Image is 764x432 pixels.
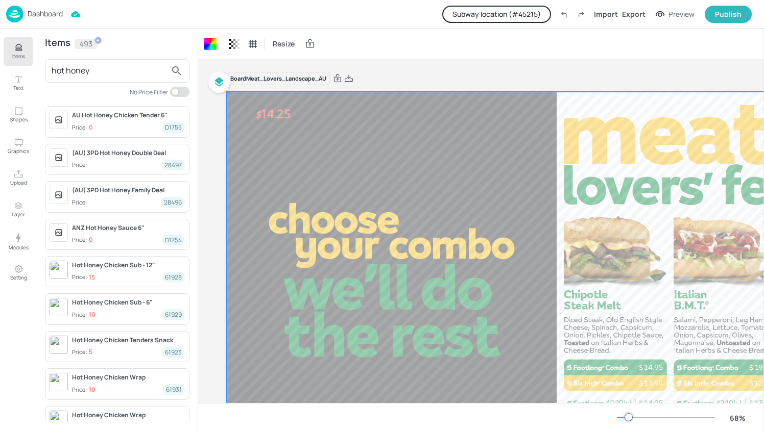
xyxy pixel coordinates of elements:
div: Price: [72,123,93,132]
p: 493 [80,40,92,47]
p: Setting [10,274,27,281]
p: Shapes [10,116,28,123]
div: (AU) 3PD Hot Honey Family Deal [72,186,185,195]
p: Layer [12,211,25,218]
button: Setting [4,258,33,288]
div: Preview [668,9,695,20]
span: Resize [271,38,297,49]
button: Modules [4,226,33,256]
button: Graphics [4,132,33,161]
button: search [166,61,187,81]
p: Items [12,53,25,60]
p: 0 [89,124,93,131]
div: Price: [72,273,95,282]
p: 5 [89,348,92,355]
div: (AU) 3PD Hot Honey Double Deal [72,148,185,158]
div: Hot Honey Chicken Tenders Snack [72,336,185,345]
div: D1754 [162,235,185,245]
img: SS_4274_6Inch_Resize_3PD_550x440_6In_HH.png [50,298,68,316]
p: Graphics [8,147,29,155]
div: Import [594,9,618,19]
div: Publish [715,9,742,20]
img: SS_4274_Hot_Honey_Wrap_Resize_3PD_550x440px-1.png [50,373,68,391]
div: Hot Honey Chicken Sub - 12" [72,261,185,270]
div: Hot Honey Chicken Wrap [72,373,185,382]
button: Publish [705,6,752,23]
p: 10 [89,311,96,318]
label: Redo (Ctrl + Y) [572,6,590,23]
p: 0 [89,236,93,243]
div: Items [45,39,70,49]
div: 28497 [161,160,185,170]
div: D1755 [162,122,185,133]
button: Subway location (#45215) [442,6,551,23]
p: 13.95 [638,378,669,388]
button: Items [4,37,33,66]
div: 61929 [162,309,185,320]
div: 28496 [161,197,185,208]
p: $14.25 [239,104,307,123]
label: Undo (Ctrl + Z) [555,6,572,23]
div: Price: [72,198,89,207]
div: Price: [72,386,96,394]
div: ANZ Hot Honey Sauce 6" [72,223,185,233]
div: 61931 [163,384,185,395]
img: SS_4274_6Inch_Resize_3PD_550x440_6In_HH.png [50,261,68,279]
p: Modules [9,244,29,251]
div: Price: [72,311,96,319]
img: SS_4274_Hot_Honey_Wrap_Resize_3PD_550x440px-1.png [50,411,68,429]
div: 61923 [162,347,185,358]
button: Shapes [4,100,33,130]
button: Layer [4,195,33,224]
div: AU Hot Honey Chicken Tender 6" [72,111,185,120]
button: Upload [4,163,33,193]
p: Upload [10,179,27,186]
img: logo-86c26b7e.jpg [6,6,23,22]
p: 10 [89,386,96,393]
div: Export [622,9,646,19]
div: 68 % [725,413,750,423]
div: No Price Filter [130,88,168,96]
div: Price: [72,161,89,169]
span: 14.95 [644,398,662,408]
p: Text [13,84,23,91]
img: SS_4274_Snack_Resize_550x440px_HH_Snack.png [50,336,68,354]
p: 15 [89,274,95,281]
div: Price: [72,236,93,244]
p: Dashboard [28,10,63,17]
div: Hot Honey Chicken Wrap [72,411,185,420]
div: Board Meat_Lovers_Landscape_AU [227,72,330,86]
p: 14.95 [638,362,669,372]
input: Search Item [52,63,166,79]
div: Hot Honey Chicken Sub - 6" [72,298,185,307]
button: Text [4,68,33,98]
div: 61928 [162,272,185,283]
button: Preview [650,7,701,22]
div: Price: [72,348,92,357]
